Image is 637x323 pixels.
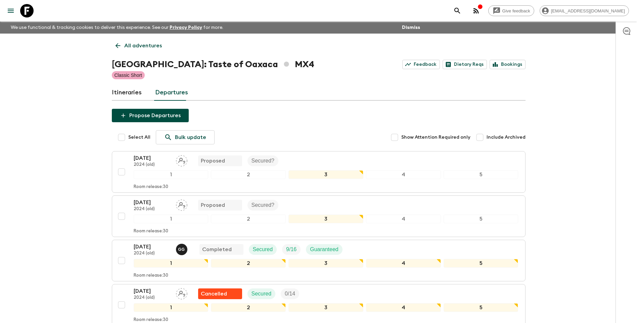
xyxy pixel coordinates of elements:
[488,5,534,16] a: Give feedback
[134,162,171,168] p: 2024 (old)
[282,244,301,255] div: Trip Fill
[487,134,526,141] span: Include Archived
[175,133,206,141] p: Bulk update
[124,42,162,50] p: All adventures
[134,287,171,295] p: [DATE]
[253,245,273,253] p: Secured
[366,215,441,223] div: 4
[252,157,275,165] p: Secured?
[112,85,142,101] a: Itineraries
[401,134,470,141] span: Show Attention Required only
[211,259,286,268] div: 2
[115,72,142,79] p: Classic Short
[247,155,279,166] div: Secured?
[112,240,526,281] button: [DATE]2024 (old)Gerardo Guerrero MataCompletedSecuredTrip FillGuaranteed12345Room release:30
[444,259,518,268] div: 5
[281,288,299,299] div: Trip Fill
[211,303,286,312] div: 2
[134,303,209,312] div: 1
[366,170,441,179] div: 4
[134,251,171,256] p: 2024 (old)
[112,109,189,122] button: Propose Departures
[247,200,279,211] div: Secured?
[540,5,629,16] div: [EMAIL_ADDRESS][DOMAIN_NAME]
[201,157,225,165] p: Proposed
[310,245,338,253] p: Guaranteed
[176,246,189,251] span: Gerardo Guerrero Mata
[201,290,227,298] p: Cancelled
[286,245,297,253] p: 9 / 16
[134,206,171,212] p: 2024 (old)
[444,215,518,223] div: 5
[499,8,534,13] span: Give feedback
[444,170,518,179] div: 5
[128,134,150,141] span: Select All
[249,244,277,255] div: Secured
[134,170,209,179] div: 1
[366,259,441,268] div: 4
[202,245,232,253] p: Completed
[8,21,226,34] p: We use functional & tracking cookies to deliver this experience. See our for more.
[112,39,166,52] a: All adventures
[444,303,518,312] div: 5
[112,151,526,193] button: [DATE]2024 (old)Assign pack leaderProposedSecured?12345Room release:30
[156,130,215,144] a: Bulk update
[170,25,202,30] a: Privacy Policy
[400,23,422,32] button: Dismiss
[198,288,242,299] div: Flash Pack cancellation
[211,215,286,223] div: 2
[288,259,363,268] div: 3
[112,58,314,71] h1: [GEOGRAPHIC_DATA]: Taste of Oaxaca MX4
[252,201,275,209] p: Secured?
[402,60,440,69] a: Feedback
[134,295,171,301] p: 2024 (old)
[176,290,187,295] span: Assign pack leader
[285,290,295,298] p: 0 / 14
[288,170,363,179] div: 3
[451,4,464,17] button: search adventures
[134,259,209,268] div: 1
[176,201,187,207] span: Assign pack leader
[134,243,171,251] p: [DATE]
[366,303,441,312] div: 4
[134,198,171,206] p: [DATE]
[134,317,168,323] p: Room release: 30
[211,170,286,179] div: 2
[134,273,168,278] p: Room release: 30
[443,60,487,69] a: Dietary Reqs
[490,60,526,69] a: Bookings
[288,303,363,312] div: 3
[134,184,168,190] p: Room release: 30
[112,195,526,237] button: [DATE]2024 (old)Assign pack leaderProposedSecured?12345Room release:30
[176,157,187,163] span: Assign pack leader
[155,85,188,101] a: Departures
[134,154,171,162] p: [DATE]
[134,229,168,234] p: Room release: 30
[201,201,225,209] p: Proposed
[134,215,209,223] div: 1
[4,4,17,17] button: menu
[547,8,629,13] span: [EMAIL_ADDRESS][DOMAIN_NAME]
[252,290,272,298] p: Secured
[288,215,363,223] div: 3
[247,288,276,299] div: Secured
